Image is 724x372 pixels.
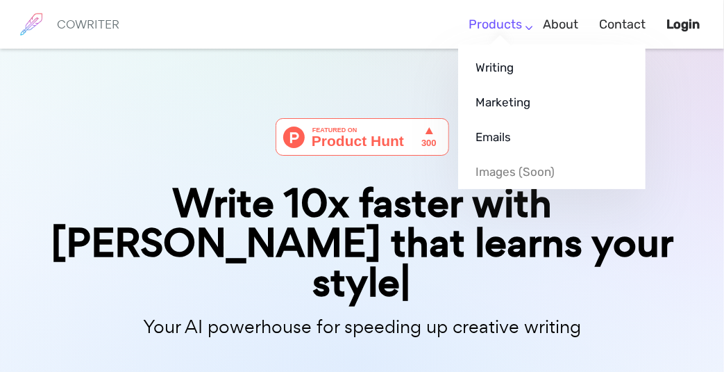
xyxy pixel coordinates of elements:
img: Cowriter - Your AI buddy for speeding up creative writing | Product Hunt [276,118,449,156]
p: Your AI powerhouse for speeding up creative writing [15,312,709,342]
a: Login [666,4,700,45]
b: Login [666,17,700,32]
h6: COWRITER [57,18,119,31]
img: brand logo [14,7,49,42]
a: Writing [458,50,646,85]
a: Marketing [458,85,646,120]
a: About [543,4,578,45]
div: Write 10x faster with [PERSON_NAME] that learns your style [15,184,709,303]
a: Products [469,4,522,45]
a: Emails [458,120,646,154]
a: Contact [599,4,646,45]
